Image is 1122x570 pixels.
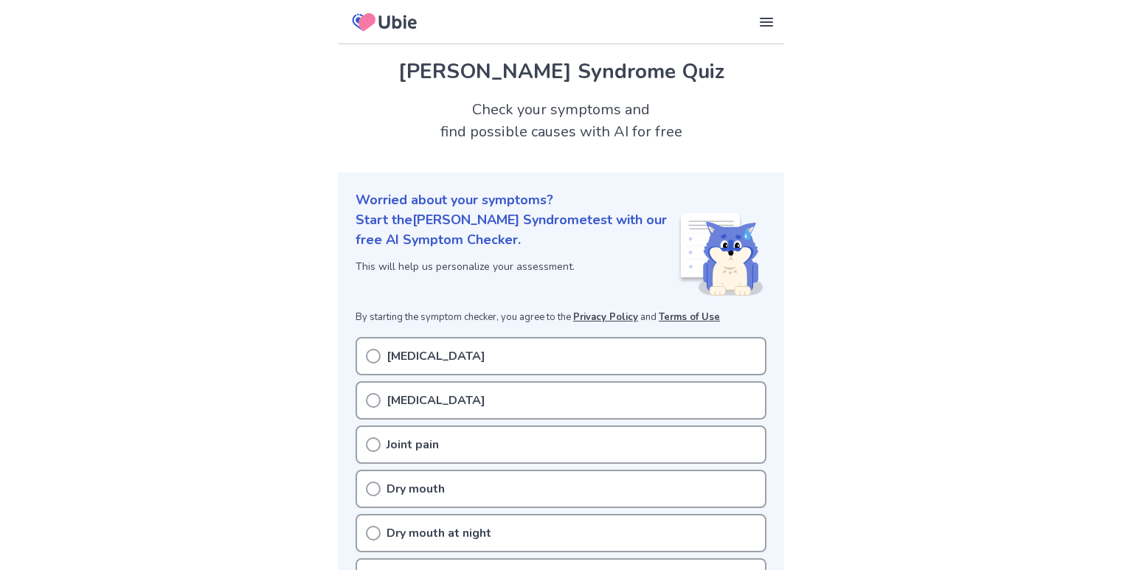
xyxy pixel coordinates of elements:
[356,190,766,210] p: Worried about your symptoms?
[338,99,784,143] h2: Check your symptoms and find possible causes with AI for free
[356,259,678,274] p: This will help us personalize your assessment.
[356,210,678,250] p: Start the [PERSON_NAME] Syndrome test with our free AI Symptom Checker.
[573,310,638,324] a: Privacy Policy
[356,56,766,87] h1: [PERSON_NAME] Syndrome Quiz
[387,436,439,453] p: Joint pain
[387,524,491,542] p: Dry mouth at night
[356,310,766,325] p: By starting the symptom checker, you agree to the and
[387,392,485,409] p: [MEDICAL_DATA]
[678,213,763,296] img: Shiba
[387,347,485,365] p: [MEDICAL_DATA]
[387,480,445,498] p: Dry mouth
[659,310,720,324] a: Terms of Use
